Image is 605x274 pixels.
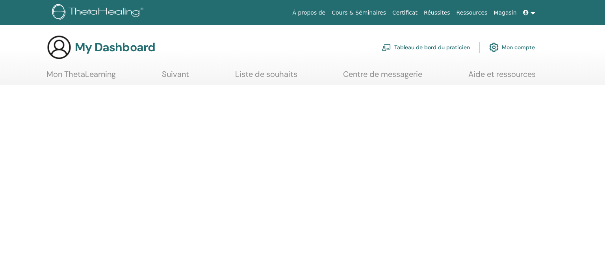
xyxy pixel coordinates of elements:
[75,40,155,54] h3: My Dashboard
[52,4,146,22] img: logo.png
[421,6,453,20] a: Réussites
[489,39,535,56] a: Mon compte
[343,69,422,85] a: Centre de messagerie
[490,6,520,20] a: Magasin
[46,69,116,85] a: Mon ThetaLearning
[382,44,391,51] img: chalkboard-teacher.svg
[389,6,421,20] a: Certificat
[453,6,491,20] a: Ressources
[162,69,189,85] a: Suivant
[468,69,536,85] a: Aide et ressources
[328,6,389,20] a: Cours & Séminaires
[382,39,470,56] a: Tableau de bord du praticien
[235,69,297,85] a: Liste de souhaits
[489,41,499,54] img: cog.svg
[290,6,329,20] a: À propos de
[46,35,72,60] img: generic-user-icon.jpg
